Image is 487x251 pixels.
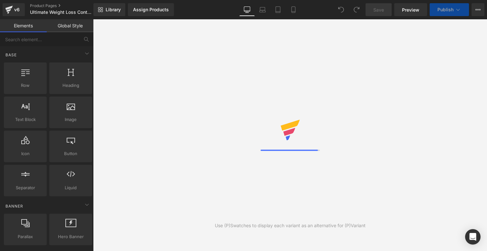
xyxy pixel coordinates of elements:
div: Open Intercom Messenger [465,229,481,245]
a: Desktop [239,3,255,16]
button: Publish [430,3,469,16]
button: More [472,3,484,16]
span: Hero Banner [51,233,90,240]
a: Product Pages [30,3,104,8]
a: Preview [394,3,427,16]
span: Library [106,7,121,13]
span: Publish [437,7,454,12]
span: Save [373,6,384,13]
a: Laptop [255,3,270,16]
a: Tablet [270,3,286,16]
span: Icon [6,150,45,157]
span: Text Block [6,116,45,123]
span: Preview [402,6,419,13]
div: v6 [13,5,21,14]
button: Redo [350,3,363,16]
button: Undo [335,3,348,16]
span: Button [51,150,90,157]
span: Ultimate Weight Loss Control v1 [30,10,92,15]
span: Parallax [6,233,45,240]
span: Liquid [51,184,90,191]
div: Use (P)Swatches to display each variant as an alternative for (P)Variant [215,222,366,229]
div: Assign Products [133,7,169,12]
a: Mobile [286,3,301,16]
a: v6 [3,3,25,16]
span: Row [6,82,45,89]
span: Heading [51,82,90,89]
a: New Library [93,3,125,16]
span: Base [5,52,17,58]
span: Image [51,116,90,123]
span: Separator [6,184,45,191]
span: Banner [5,203,24,209]
a: Global Style [47,19,93,32]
